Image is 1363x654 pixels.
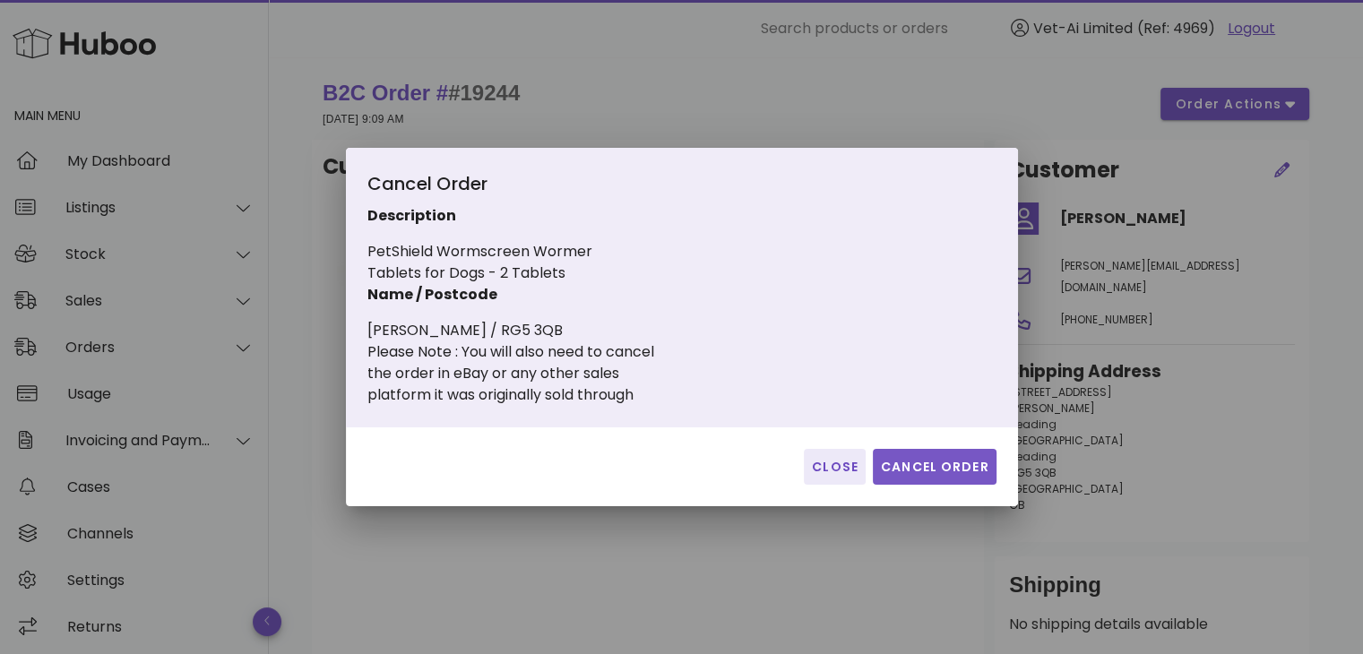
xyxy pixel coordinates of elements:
[367,341,770,406] div: Please Note : You will also need to cancel the order in eBay or any other sales platform it was o...
[804,449,866,485] button: Close
[873,449,996,485] button: Cancel Order
[367,284,770,305] p: Name / Postcode
[880,458,989,477] span: Cancel Order
[811,458,858,477] span: Close
[367,205,770,227] p: Description
[367,169,770,406] div: PetShield Wormscreen Wormer Tablets for Dogs - 2 Tablets [PERSON_NAME] / RG5 3QB
[367,169,770,205] div: Cancel Order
